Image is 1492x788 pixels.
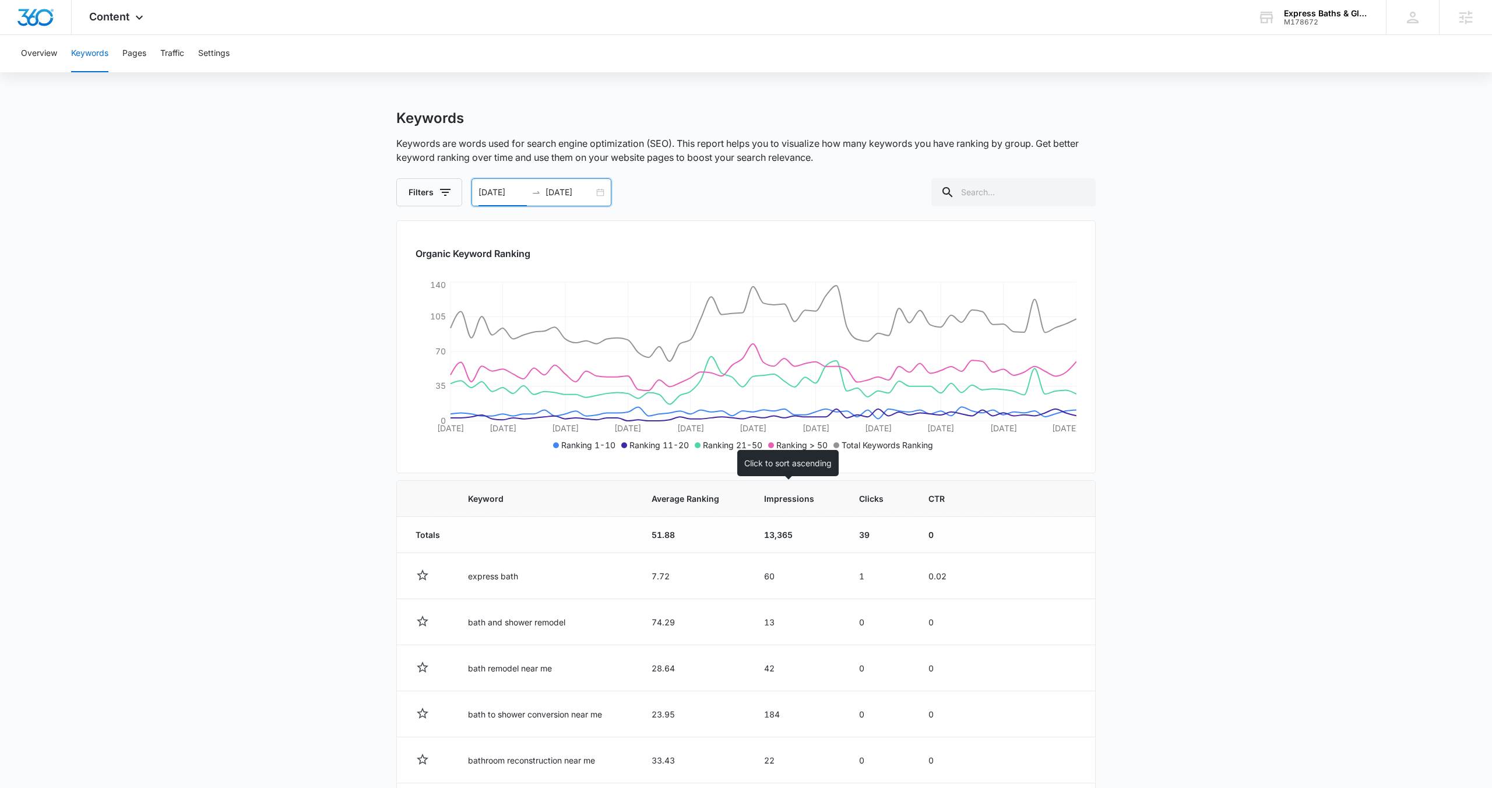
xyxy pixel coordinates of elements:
button: Filters [396,178,462,206]
td: 1 [845,553,914,599]
button: Settings [198,35,230,72]
td: Totals [397,517,454,553]
div: Click to sort ascending [737,450,839,476]
span: CTR [928,492,945,505]
p: Keywords are words used for search engine optimization (SEO). This report helps you to visualize ... [396,136,1096,164]
tspan: [DATE] [865,423,892,433]
img: tab_keywords_by_traffic_grey.svg [116,68,125,77]
img: logo_orange.svg [19,19,28,28]
td: 23.95 [638,691,750,737]
td: 0 [914,645,976,691]
td: bath remodel near me [454,645,638,691]
h1: Keywords [396,110,464,127]
td: 74.29 [638,599,750,645]
span: to [532,188,541,197]
td: 7.72 [638,553,750,599]
tspan: [DATE] [552,423,579,433]
span: Clicks [859,492,884,505]
button: Overview [21,35,57,72]
td: 28.64 [638,645,750,691]
tspan: 35 [435,381,446,391]
td: 0 [914,737,976,783]
span: Average Ranking [652,492,719,505]
td: 51.88 [638,517,750,553]
span: Ranking 11-20 [629,440,689,450]
tspan: [DATE] [614,423,641,433]
span: Impressions [764,492,814,505]
h2: Organic Keyword Ranking [416,247,1076,261]
td: 184 [750,691,845,737]
div: Domain: [DOMAIN_NAME] [30,30,128,40]
input: End date [546,186,594,199]
button: Traffic [160,35,184,72]
span: swap-right [532,188,541,197]
span: Content [89,10,129,23]
span: Ranking > 50 [776,440,828,450]
td: 0 [914,599,976,645]
td: 0 [845,645,914,691]
tspan: 0 [441,416,446,425]
tspan: [DATE] [437,423,464,433]
img: website_grey.svg [19,30,28,40]
td: bath and shower remodel [454,599,638,645]
img: tab_domain_overview_orange.svg [31,68,41,77]
tspan: 105 [430,311,446,321]
tspan: [DATE] [490,423,516,433]
td: 33.43 [638,737,750,783]
span: Ranking 1-10 [561,440,615,450]
span: Ranking 21-50 [703,440,762,450]
td: 0 [914,691,976,737]
td: 13,365 [750,517,845,553]
input: Start date [478,186,527,199]
div: v 4.0.25 [33,19,57,28]
span: Keyword [468,492,607,505]
td: 0.02 [914,553,976,599]
tspan: 70 [435,346,446,356]
td: 13 [750,599,845,645]
td: 0 [845,737,914,783]
tspan: [DATE] [1052,423,1079,433]
td: 0 [845,599,914,645]
button: Pages [122,35,146,72]
td: 0 [914,517,976,553]
td: 42 [750,645,845,691]
div: account name [1284,9,1369,18]
div: Keywords by Traffic [129,69,196,76]
tspan: [DATE] [803,423,829,433]
tspan: [DATE] [677,423,704,433]
div: Domain Overview [44,69,104,76]
td: 39 [845,517,914,553]
td: bath to shower conversion near me [454,691,638,737]
td: bathroom reconstruction near me [454,737,638,783]
input: Search... [931,178,1096,206]
tspan: 140 [430,280,446,290]
td: express bath [454,553,638,599]
tspan: [DATE] [990,423,1017,433]
td: 0 [845,691,914,737]
tspan: [DATE] [927,423,954,433]
span: Total Keywords Ranking [842,440,933,450]
tspan: [DATE] [740,423,766,433]
td: 22 [750,737,845,783]
div: account id [1284,18,1369,26]
td: 60 [750,553,845,599]
button: Keywords [71,35,108,72]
